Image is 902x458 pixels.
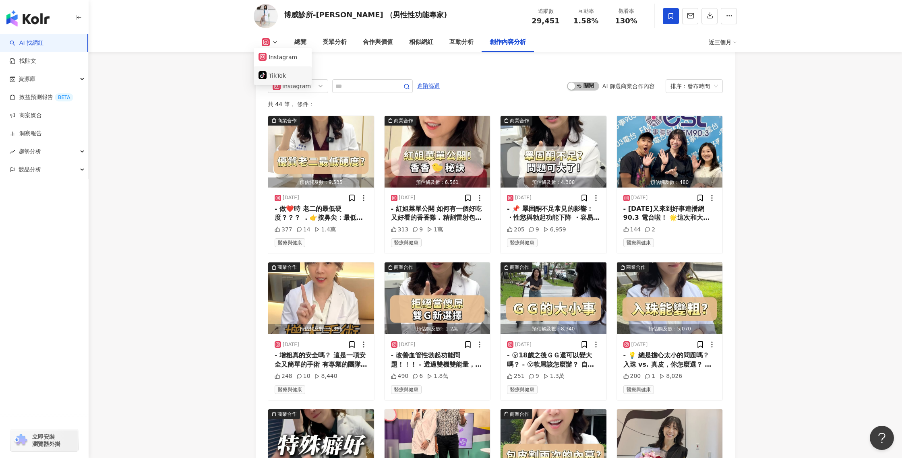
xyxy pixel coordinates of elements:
[259,70,307,81] button: TikTok
[659,372,682,380] div: 8,026
[631,341,648,348] div: [DATE]
[417,79,440,92] button: 進階篩選
[391,351,484,369] div: - 改善血管性勃起功能問題！！！ - 透過雙機雙能量，雙管齊下 💯低能量刺激微血管新生 💯高能量改善深層血流循環 一週一次，一次只要10分鐘 📍博威診所（台中） ☎️[PHONE_NUMBER]...
[645,226,655,234] div: 2
[623,226,641,234] div: 144
[275,226,292,234] div: 377
[275,238,305,247] span: 醫療與健康
[510,410,529,418] div: 商業合作
[543,372,565,380] div: 1.3萬
[623,238,654,247] span: 醫療與健康
[615,17,637,25] span: 130%
[268,177,374,188] div: 預估觸及數：9,535
[532,17,559,25] span: 29,451
[275,372,292,380] div: 248
[10,111,42,120] a: 商案媒合
[10,149,15,155] span: rise
[626,263,645,271] div: 商業合作
[409,37,433,47] div: 相似網紅
[385,262,490,334] img: post-image
[870,426,894,450] iframe: Help Scout Beacon - Open
[515,341,532,348] div: [DATE]
[645,372,655,380] div: 1
[282,80,308,93] div: Instagram
[391,385,422,394] span: 醫療與健康
[275,385,305,394] span: 醫療與健康
[10,57,36,65] a: 找貼文
[268,116,374,188] img: post-image
[363,37,393,47] div: 合作與價值
[10,130,42,138] a: 洞察報告
[427,372,448,380] div: 1.8萬
[268,262,374,334] img: post-image
[385,324,490,334] div: 預估觸及數：1.2萬
[19,70,35,88] span: 資源庫
[617,262,723,334] img: post-image
[507,351,600,369] div: - 😮18歲之後ＧＧ還可以變大嗎？ - 😮軟屌該怎麼辦？ 自我檢測： [URL][DOMAIN_NAME] - 😮臭雞雞的問題該找誰？ - 博威診所提供全方位評估與客製化性功能與手術解決方案 📍...
[10,39,43,47] a: searchAI 找網紅
[412,372,423,380] div: 6
[543,226,566,234] div: 6,959
[623,204,716,223] div: - [DATE]又來到好事連播網 90.3 電台啦！ 🌟這次和大家聊男性更年期與性功能 其實更年期就是自然的老化過程，常常會伴隨代謝症候群、低睪固酮和三高 跟性功能有很大關係。 🌟提醒大家別亂買...
[275,351,368,369] div: - 增粗真的安全嗎？ 這是一項安全又簡單的手術 有專業的團隊，局部麻醉即可完成 但記得，一定要找合格的醫師與診所！ - 📍博威診所（台中） ☎️[PHONE_NUMBER] ✅Line ID: ...
[19,161,41,179] span: 競品分析
[501,262,606,334] button: 商業合作預估觸及數：8,340
[296,372,310,380] div: 10
[385,177,490,188] div: 預估觸及數：6,561
[277,263,297,271] div: 商業合作
[623,372,641,380] div: 200
[385,116,490,188] img: post-image
[394,263,413,271] div: 商業合作
[427,226,443,234] div: 1萬
[283,341,299,348] div: [DATE]
[501,262,606,334] img: post-image
[617,177,723,188] div: 預估觸及數：480
[623,385,654,394] span: 醫療與健康
[417,80,440,93] span: 進階篩選
[32,433,60,448] span: 立即安裝 瀏覽器外掛
[277,410,297,418] div: 商業合作
[323,37,347,47] div: 受眾分析
[254,4,278,28] img: KOL Avatar
[617,116,723,188] img: post-image
[277,117,297,125] div: 商業合作
[314,372,337,380] div: 8,440
[617,262,723,334] button: 商業合作預估觸及數：5,070
[268,101,723,107] div: 共 44 筆 ， 條件：
[6,10,50,27] img: logo
[501,177,606,188] div: 預估觸及數：4,308
[391,226,409,234] div: 313
[283,194,299,201] div: [DATE]
[529,372,539,380] div: 9
[510,263,529,271] div: 商業合作
[412,226,423,234] div: 9
[617,324,723,334] div: 預估觸及數：5,070
[507,204,600,223] div: - 📌 睪固酮不足常見的影響： ・性慾與勃起功能下降 ・容易疲勞、沒精神 ・肌肉量流失、脂肪增加 ・情緒低落、專注力下降 ・三高、代謝症候群息息相關 ⚠️ 補充方式提醒 千萬不要覺得「便宜就是好...
[391,204,484,223] div: - 紅姐菜單公開 如何有一個好吃又好看的香香雞 . 精割雷射包皮 👍局部麻醉＋過程可以聊天 ❤️粗❤️香❤️客製化長度 . 如果你還有任何性相關的問題 都可以私訊我唷 #包皮手術 #睪固酮 #男...
[385,116,490,188] button: 商業合作預估觸及數：6,561
[623,351,716,369] div: - 💡 總是擔心太小的問題嗎？ 入珠 vs. 真皮，你怎麼選？ 🔥人工真皮🔥最好的選擇 #增粗 #健康諮詢 #博威診所 #泌尿科 #性功能 #健保門診 #性健康 #低能量震波 #陽痿 #勃起功能...
[617,116,723,188] button: 預估觸及數：480
[507,385,538,394] span: 醫療與健康
[268,262,374,334] button: 商業合作預估觸及數：5,366
[573,17,598,25] span: 1.58%
[294,37,306,47] div: 總覽
[10,429,78,451] a: chrome extension立即安裝 瀏覽器外掛
[314,226,336,234] div: 1.4萬
[490,37,526,47] div: 創作內容分析
[391,238,422,247] span: 醫療與健康
[501,116,606,188] img: post-image
[10,93,73,101] a: 效益預測報告BETA
[385,262,490,334] button: 商業合作預估觸及數：1.2萬
[602,83,655,89] div: AI 篩選商業合作內容
[399,341,416,348] div: [DATE]
[449,37,474,47] div: 互動分析
[275,204,368,223] div: - 做❤️時 老二的最低硬度？？？ . 👉按鼻尖：最低硬度 👉按額頭：最好硬度 . 硬度的問題不要等到有問題才解決 及早佈局保養，功能可以維持更好 . 我們在意你的性功能 完整的規劃短、中、長期...
[507,238,538,247] span: 醫療與健康
[530,7,561,15] div: 追蹤數
[399,194,416,201] div: [DATE]
[284,10,447,20] div: 博威診所-[PERSON_NAME] （男性性功能專家)
[268,116,374,188] button: 商業合作預估觸及數：9,535
[391,372,409,380] div: 490
[510,117,529,125] div: 商業合作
